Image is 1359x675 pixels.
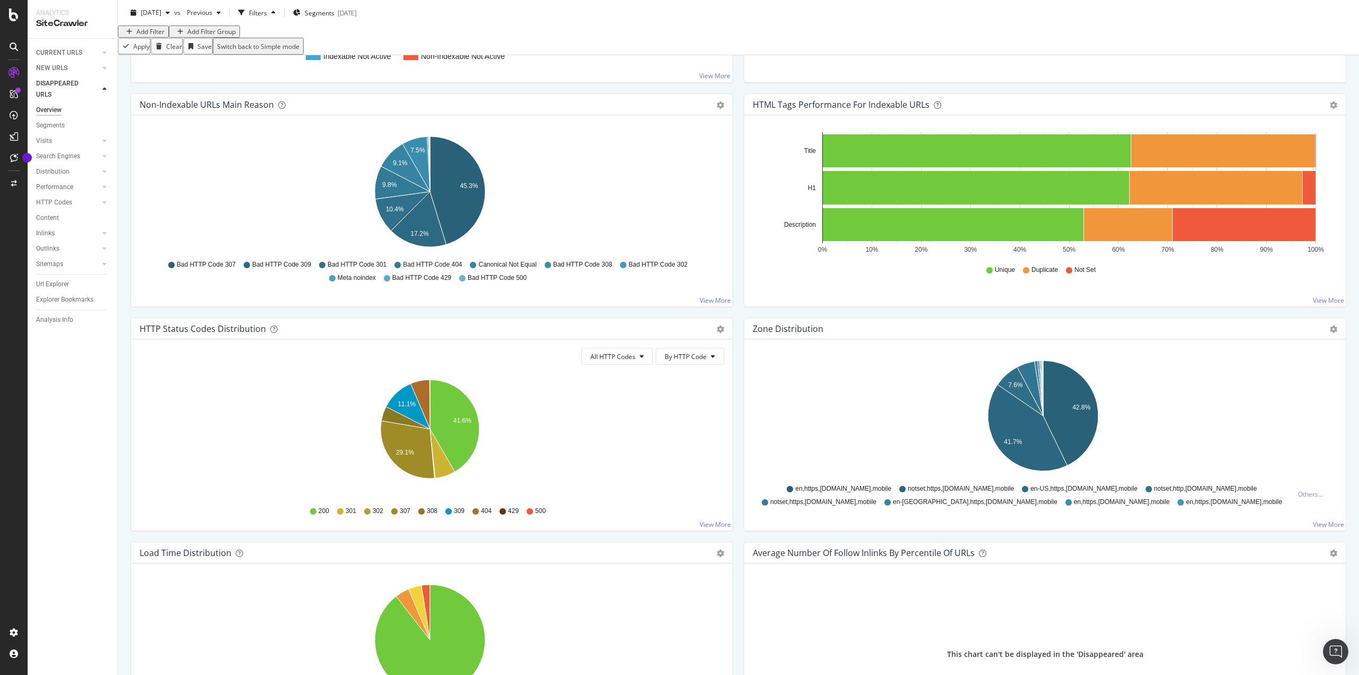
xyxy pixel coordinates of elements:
[36,120,65,131] div: Segments
[753,132,1334,255] svg: A chart.
[36,212,59,224] div: Content
[753,99,930,110] div: HTML Tags Performance for Indexable URLs
[346,507,356,516] span: 301
[36,166,70,177] div: Distribution
[140,373,720,497] svg: A chart.
[36,279,69,290] div: Url Explorer
[427,507,437,516] span: 308
[174,8,183,17] span: vs
[217,42,299,51] div: Switch back to Simple mode
[460,182,478,190] text: 45.3%
[421,52,505,61] text: Non-Indexable Not Active
[36,47,82,58] div: CURRENT URLS
[403,260,462,269] span: Bad HTTP Code 404
[140,132,720,255] svg: A chart.
[865,246,878,253] text: 10%
[118,38,151,55] button: Apply
[481,507,492,516] span: 404
[1162,246,1174,253] text: 70%
[665,352,707,361] span: By HTTP Code
[36,182,99,193] a: Performance
[1004,438,1022,446] text: 41.7%
[36,78,99,100] a: DISAPPEARED URLS
[1298,490,1328,499] div: Others...
[252,260,311,269] span: Bad HTTP Code 309
[36,314,110,326] a: Analysis Info
[183,8,212,17] span: Previous
[36,212,110,224] a: Content
[187,27,236,36] div: Add Filter Group
[177,260,236,269] span: Bad HTTP Code 307
[305,8,334,17] span: Segments
[753,548,975,558] div: Average Number of Follow Inlinks by Percentile Of URLs
[717,326,724,333] div: gear
[36,47,99,58] a: CURRENT URLS
[699,71,730,80] a: View More
[410,147,425,154] text: 7.5%
[249,8,267,17] div: Filters
[1074,498,1170,507] span: en,https,[DOMAIN_NAME],mobile
[1313,296,1344,305] a: View More
[1074,266,1096,275] span: Not Set
[1013,246,1026,253] text: 40%
[804,147,816,155] text: Title
[36,166,99,177] a: Distribution
[36,228,55,239] div: Inlinks
[398,400,416,408] text: 11.1%
[656,348,724,365] button: By HTTP Code
[36,78,90,100] div: DISAPPEARED URLS
[1330,326,1337,333] div: gear
[36,182,73,193] div: Performance
[36,243,59,254] div: Outlinks
[36,197,99,208] a: HTTP Codes
[995,266,1015,275] span: Unique
[22,153,32,163] div: Tooltip anchor
[36,8,109,18] div: Analytics
[197,42,212,51] div: Save
[183,38,213,55] button: Save
[1211,246,1224,253] text: 80%
[1031,266,1058,275] span: Duplicate
[581,348,653,365] button: All HTTP Codes
[36,294,110,305] a: Explorer Bookmarks
[289,4,361,21] button: Segments[DATE]
[1072,404,1090,411] text: 42.8%
[36,105,110,116] a: Overview
[1260,246,1273,253] text: 90%
[553,260,612,269] span: Bad HTTP Code 308
[700,520,731,529] a: View More
[373,507,383,516] span: 302
[1112,246,1125,253] text: 60%
[183,4,225,21] button: Previous
[947,649,1143,660] div: This chart can't be displayed in the 'Disappeared' area
[36,63,67,74] div: NEW URLS
[338,8,357,17] div: [DATE]
[1154,484,1257,493] span: notset,http,[DOMAIN_NAME],mobile
[770,498,876,507] span: notset,https,[DOMAIN_NAME],mobile
[400,507,410,516] span: 307
[753,356,1334,480] svg: A chart.
[36,294,93,305] div: Explorer Bookmarks
[151,38,183,55] button: Clear
[1308,246,1324,253] text: 100%
[36,228,99,239] a: Inlinks
[36,135,52,147] div: Visits
[118,25,169,38] button: Add Filter
[808,184,816,192] text: H1
[36,18,109,30] div: SiteCrawler
[319,507,329,516] span: 200
[1330,101,1337,109] div: gear
[508,507,519,516] span: 429
[36,197,72,208] div: HTTP Codes
[36,105,62,116] div: Overview
[535,507,546,516] span: 500
[717,101,724,109] div: gear
[453,417,471,424] text: 41.6%
[392,274,451,283] span: Bad HTTP Code 429
[795,484,891,493] span: en,https,[DOMAIN_NAME],mobile
[1063,246,1076,253] text: 50%
[141,8,161,17] span: 2025 Aug. 3rd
